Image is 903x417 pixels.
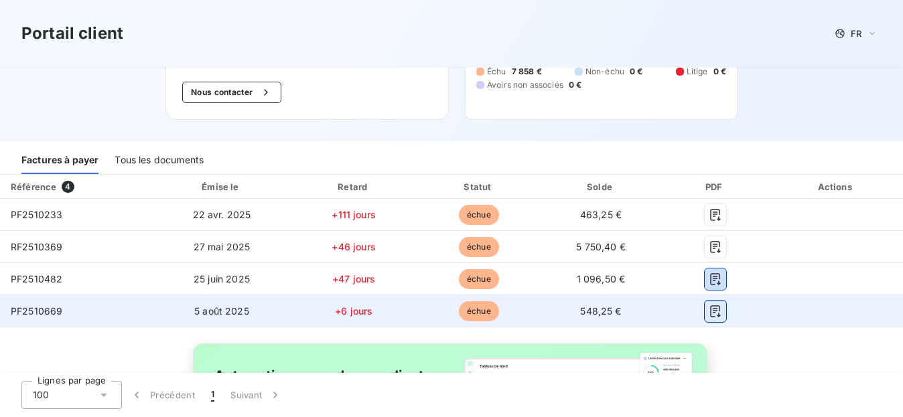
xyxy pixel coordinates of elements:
button: Suivant [222,381,290,409]
span: PF2510669 [11,305,62,317]
span: 27 mai 2025 [194,241,251,252]
span: RF2510369 [11,241,62,252]
span: 4 [62,181,74,193]
span: 7 858 € [512,66,542,78]
div: PDF [664,180,767,193]
span: 100 [33,388,49,402]
span: 463,25 € [580,209,622,220]
span: 25 juin 2025 [194,273,250,284]
span: échue [459,205,499,225]
div: Référence [11,181,56,192]
span: +6 jours [335,305,372,317]
span: 1 [211,388,214,402]
span: 1 096,50 € [577,273,626,284]
span: échue [459,301,499,321]
span: PF2510233 [11,209,62,220]
span: échue [459,237,499,257]
div: Factures à payer [21,146,98,174]
span: 0 € [630,66,642,78]
span: 0 € [569,79,581,91]
span: Avoirs non associés [487,79,563,91]
span: Échu [487,66,506,78]
span: FR [851,28,861,39]
div: Tous les documents [115,146,204,174]
span: Litige [687,66,708,78]
span: PF2510482 [11,273,62,284]
div: Solde [543,180,658,193]
h3: Portail client [21,21,123,46]
div: Retard [293,180,415,193]
span: 22 avr. 2025 [193,209,251,220]
span: 5 750,40 € [576,241,626,252]
span: +111 jours [332,209,376,220]
div: Émise le [155,180,288,193]
button: 1 [203,381,222,409]
span: échue [459,269,499,289]
div: Actions [772,180,900,193]
span: +47 jours [332,273,375,284]
span: 5 août 2025 [194,305,249,317]
span: Non-échu [585,66,624,78]
span: +46 jours [332,241,375,252]
button: Précédent [122,381,203,409]
button: Nous contacter [182,82,281,103]
span: 548,25 € [580,305,621,317]
span: 0 € [713,66,726,78]
div: Statut [420,180,538,193]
